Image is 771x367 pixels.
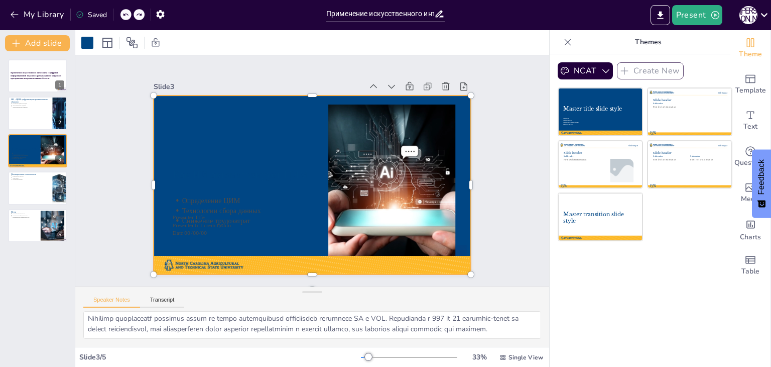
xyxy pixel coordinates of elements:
div: Subheader [653,155,687,157]
div: Slide header [564,151,638,154]
button: Add slide [5,35,70,51]
div: 1 [55,80,64,89]
p: Итоги [11,210,38,213]
div: Date 00/00/00 [563,124,587,125]
p: Определение ЦИМ [12,153,28,155]
p: Определение ЦИМ [171,137,255,182]
button: NCAT [558,62,613,79]
div: Slide Subject [704,145,727,147]
button: Duplicate Slide [38,62,50,74]
p: Технологии сбора данных [12,155,28,157]
button: Present [672,5,722,25]
span: Text [743,121,757,132]
div: [DOMAIN_NAME] [650,184,656,189]
span: Feedback [757,159,766,195]
p: ИИ + ЦИМ: цифровизация промышленных объектов [11,98,50,103]
div: М [PERSON_NAME] [739,6,757,24]
p: Практическая эффективность [11,216,38,218]
div: [DOMAIN_NAME] [650,132,656,137]
p: Themes [576,30,720,54]
div: 5 [55,230,64,239]
span: Presenter Title [12,156,18,157]
p: Потенциальные пользователи [11,173,50,176]
div: Slide 3 [199,25,395,119]
button: Duplicate Slide [38,137,50,149]
p: Технологические барьеры [11,106,50,108]
div: 33 % [467,352,491,362]
div: Slide Subject [614,145,638,147]
span: Media [741,194,760,205]
span: Table [741,266,759,277]
button: Delete Slide [52,137,64,149]
div: Master transition slide style [563,211,637,224]
span: Template [735,85,766,96]
button: My Library [8,7,68,23]
p: Экономические затраты [11,104,50,106]
input: Insert title [326,7,434,21]
div: Presenter Title [563,120,587,121]
div: 4 [8,171,67,205]
div: Add ready made slides [730,66,770,103]
button: Create New [617,62,684,79]
div: [DOMAIN_NAME] [560,184,567,189]
button: Export to PowerPoint [651,5,670,25]
div: Presenter to Lorem Ipsum [563,122,587,123]
span: Questions [734,157,767,168]
div: Add charts and graphs [730,211,770,247]
button: М [PERSON_NAME] [739,5,757,25]
button: Delete Slide [52,62,64,74]
div: Add text boxes [730,103,770,139]
div: 3 [55,155,64,164]
div: Saved [76,10,107,20]
span: Charts [740,232,761,243]
p: Как ИИ автоматизирует ЦИМ [12,147,64,150]
div: Master title slide style [563,106,637,112]
div: Slide 3 / 5 [79,352,361,362]
div: Add a table [730,247,770,284]
p: Проблемы цифровизации [11,103,50,105]
div: Slide header [653,99,727,102]
div: Get real-time input from your audience [730,139,770,175]
p: Устранение барьеров [11,213,38,215]
div: Presenter [563,118,587,119]
span: Presenter to Lorem Ipsum [162,161,217,190]
span: Position [126,37,138,49]
strong: Применение искусственного интеллекта с цифровой информационной моделью в рамках единого цифрового... [11,71,61,79]
div: 5 [8,209,67,242]
div: First level of information [653,106,727,108]
p: Проектировщики [11,179,50,181]
span: Date 00/00/00 [12,159,18,160]
p: Повышение безопасности [11,215,38,217]
div: 2 [55,118,64,127]
span: Presenter Title [165,154,196,172]
div: Change the overall theme [730,30,770,66]
span: Presenter to Lorem Ipsum [12,158,23,159]
button: Delete Slide [52,174,64,187]
div: First level of information [690,159,721,161]
div: 1 [8,59,67,93]
button: Delete Slide [52,212,64,224]
div: Slide header [653,151,727,154]
span: Theme [739,49,762,60]
div: First level of information [653,159,687,161]
div: Layout [99,35,115,51]
button: Transcript [140,297,185,308]
p: Надзорные органы [11,175,50,177]
p: Технологии сбора данных [167,146,251,191]
div: Add images, graphics, shapes or video [730,175,770,211]
button: Duplicate Slide [38,212,50,224]
div: First level of information [564,159,600,161]
div: Slide Subject [704,92,727,94]
p: Как ИИ автоматизирует ЦИМ [180,111,441,238]
button: Duplicate Slide [38,174,50,187]
span: Date 00/00/00 [158,169,192,188]
button: Delete Slide [52,100,64,112]
div: 2 [8,97,67,130]
button: Speaker Notes [83,297,140,308]
textarea: Loremips dolorsitametco adipis (ELI) seddoeiu tempor incididuntut lab etdolorema aliquaeni. Adm v... [83,311,541,339]
span: Single View [508,353,543,361]
div: 3 [8,134,67,167]
button: Feedback - Show survey [752,149,771,218]
div: Subheader [653,102,727,104]
div: 4 [55,193,64,202]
